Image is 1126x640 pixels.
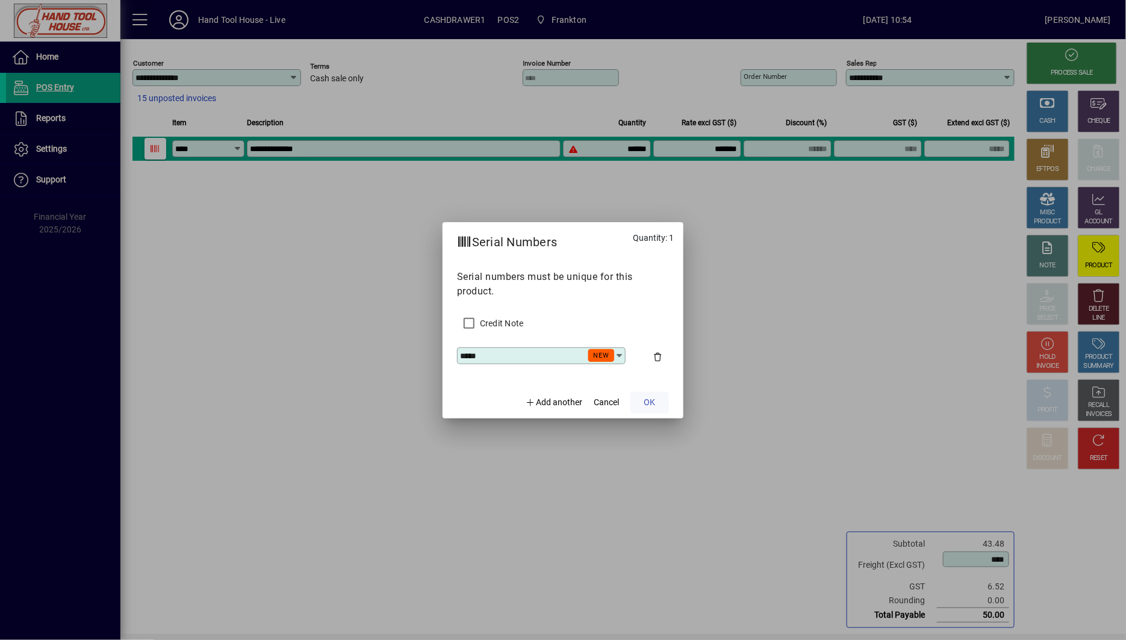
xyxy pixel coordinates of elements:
[443,222,572,257] h2: Serial Numbers
[536,397,582,407] span: Add another
[593,352,609,359] span: NEW
[594,396,619,409] span: Cancel
[477,317,524,329] label: Credit Note
[623,222,683,258] div: Quantity: 1
[457,270,669,299] p: Serial numbers must be unique for this product.
[521,392,588,414] button: Add another
[644,396,656,409] span: OK
[630,392,669,414] button: OK
[587,392,626,414] button: Cancel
